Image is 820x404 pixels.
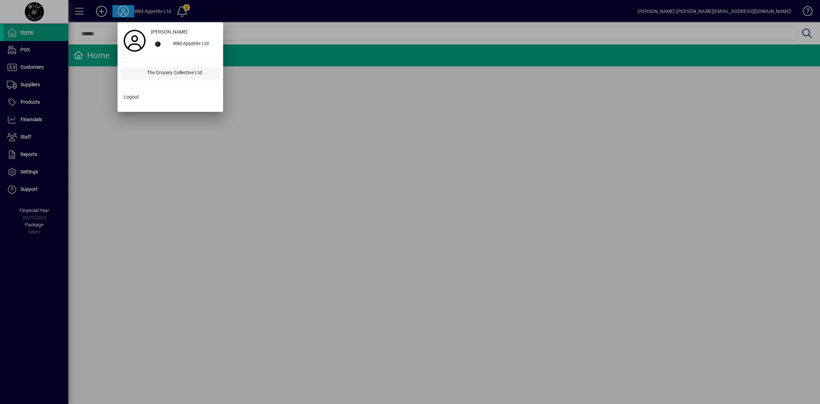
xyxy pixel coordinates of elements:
a: [PERSON_NAME] [148,26,220,38]
span: [PERSON_NAME] [151,28,188,36]
button: Logout [121,91,220,103]
button: Wild Appetite Ltd [148,38,220,50]
span: Logout [124,93,139,101]
div: Wild Appetite Ltd [167,38,220,50]
div: The Grocery Collective Ltd [141,67,220,79]
button: The Grocery Collective Ltd [121,67,220,79]
a: Profile [121,35,148,47]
